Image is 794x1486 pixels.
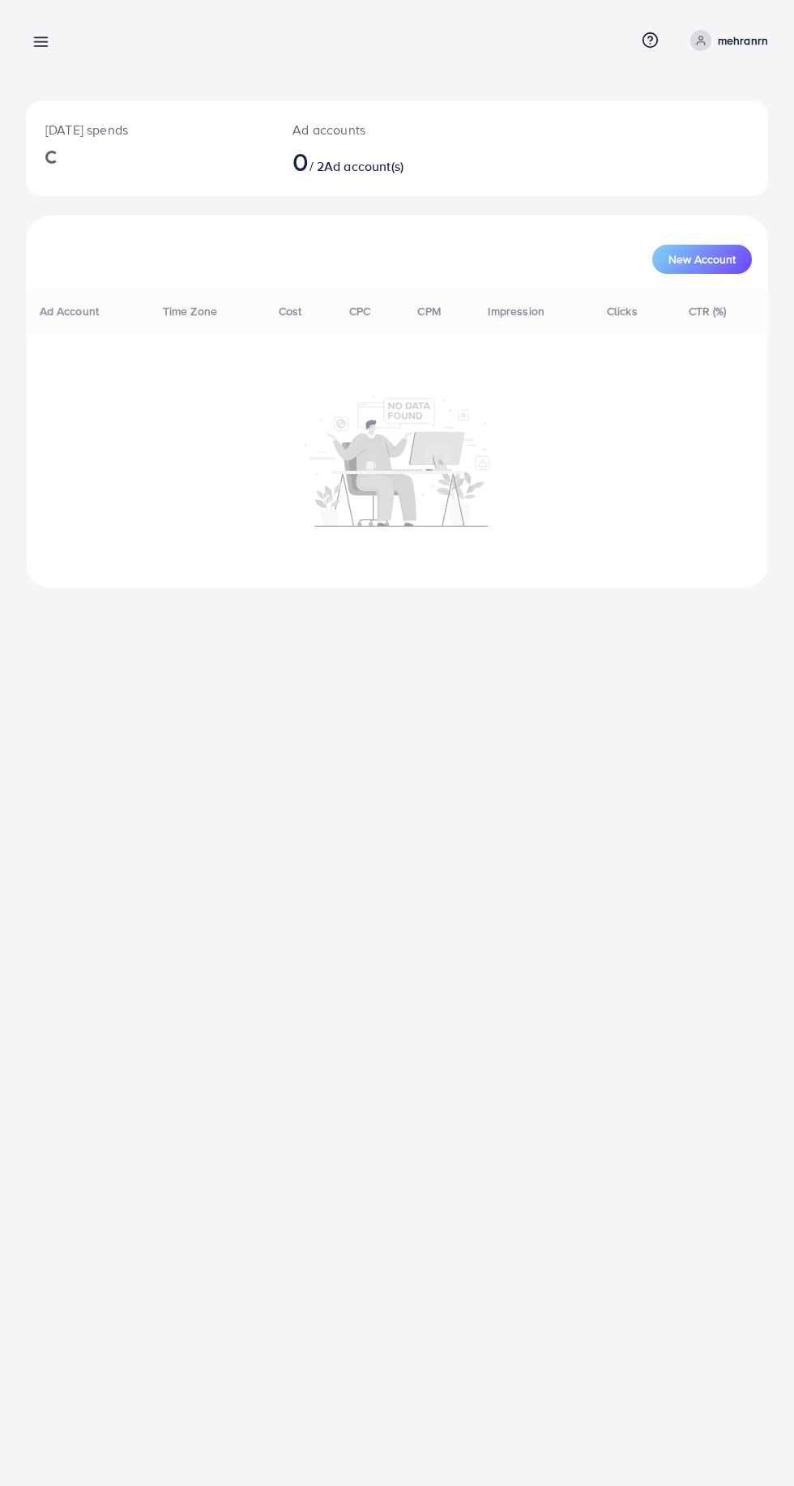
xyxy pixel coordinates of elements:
[718,31,768,50] p: mehranrn
[292,143,309,180] span: 0
[45,120,254,139] p: [DATE] spends
[684,30,768,51] a: mehranrn
[324,157,403,175] span: Ad account(s)
[668,254,736,265] span: New Account
[292,146,439,177] h2: / 2
[652,245,752,274] button: New Account
[292,120,439,139] p: Ad accounts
